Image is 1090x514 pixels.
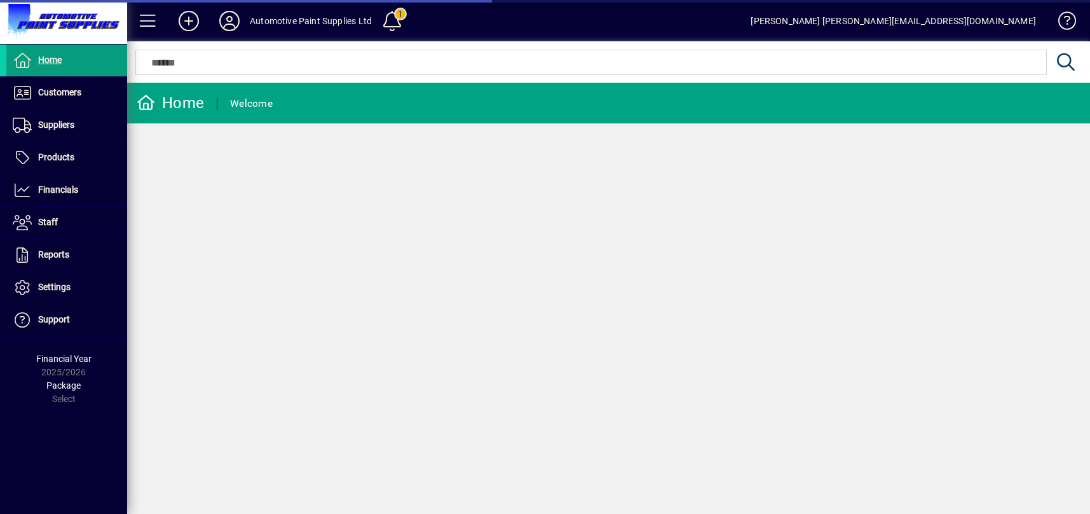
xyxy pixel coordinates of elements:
[250,11,372,31] div: Automotive Paint Supplies Ltd
[38,314,70,324] span: Support
[38,120,74,130] span: Suppliers
[137,93,204,113] div: Home
[6,142,127,174] a: Products
[38,217,58,227] span: Staff
[38,184,78,195] span: Financials
[46,380,81,391] span: Package
[6,109,127,141] a: Suppliers
[209,10,250,32] button: Profile
[168,10,209,32] button: Add
[38,87,81,97] span: Customers
[38,282,71,292] span: Settings
[230,94,273,114] div: Welcome
[6,207,127,239] a: Staff
[6,174,127,206] a: Financials
[1049,3,1074,44] a: Knowledge Base
[6,77,127,109] a: Customers
[6,272,127,303] a: Settings
[6,304,127,336] a: Support
[6,239,127,271] a: Reports
[38,152,74,162] span: Products
[38,249,69,260] span: Reports
[38,55,62,65] span: Home
[751,11,1036,31] div: [PERSON_NAME] [PERSON_NAME][EMAIL_ADDRESS][DOMAIN_NAME]
[36,354,92,364] span: Financial Year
